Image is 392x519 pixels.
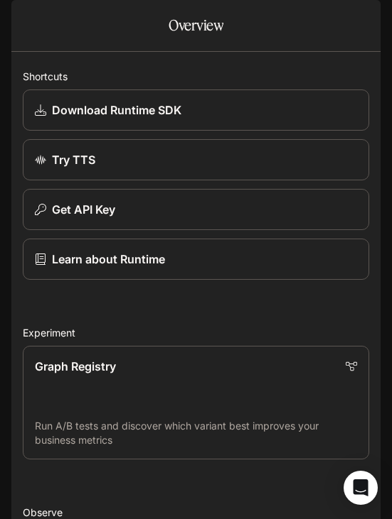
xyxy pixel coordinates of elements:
[52,201,115,218] p: Get API Key
[52,102,181,119] p: Download Runtime SDK
[11,7,36,33] button: open drawer
[23,189,369,230] button: Get API Key
[23,89,369,131] a: Download Runtime SDK
[23,69,369,84] h2: Shortcuts
[23,239,369,280] a: Learn about Runtime
[23,139,369,180] a: Try TTS
[35,358,116,375] p: Graph Registry
[35,419,357,447] p: Run A/B tests and discover which variant best improves your business metrics
[23,346,369,459] a: Graph RegistryRun A/B tests and discover which variant best improves your business metrics
[52,151,95,168] p: Try TTS
[52,251,165,268] p: Learn about Runtime
[169,11,223,40] h1: Overview
[344,471,378,505] div: Open Intercom Messenger
[23,325,369,340] h2: Experiment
